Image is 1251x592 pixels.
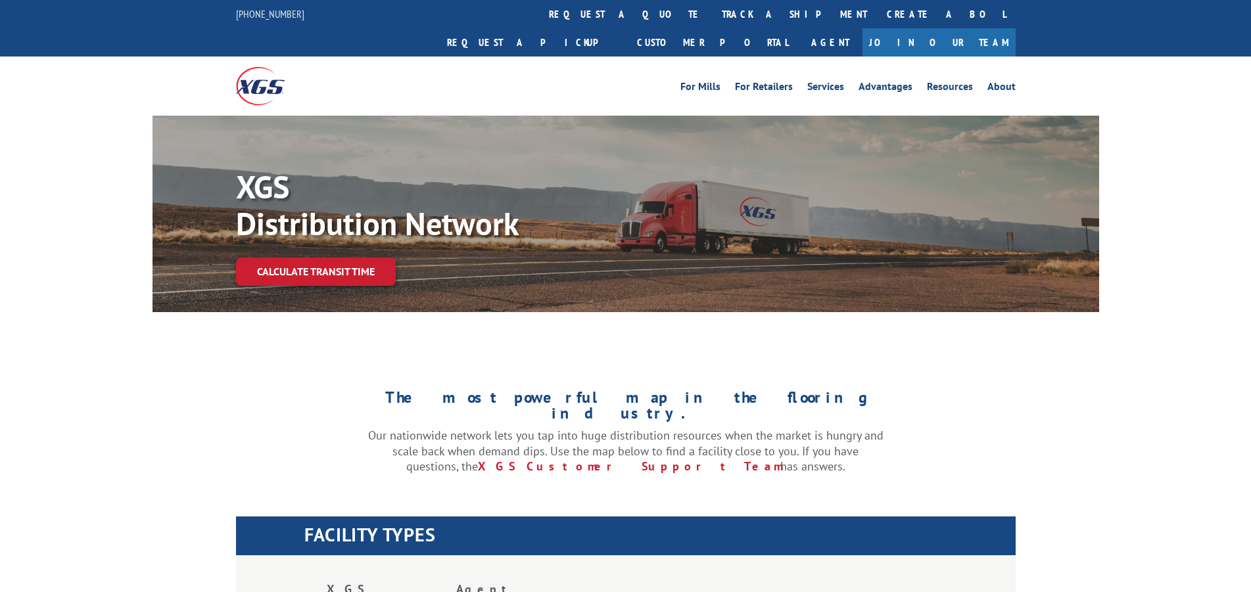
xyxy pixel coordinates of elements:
[304,526,1016,551] h1: FACILITY TYPES
[478,459,780,474] a: XGS Customer Support Team
[987,81,1016,96] a: About
[437,28,627,57] a: Request a pickup
[927,81,973,96] a: Resources
[807,81,844,96] a: Services
[680,81,720,96] a: For Mills
[862,28,1016,57] a: Join Our Team
[236,7,304,20] a: [PHONE_NUMBER]
[859,81,912,96] a: Advantages
[368,390,884,428] h1: The most powerful map in the flooring industry.
[368,428,884,474] p: Our nationwide network lets you tap into huge distribution resources when the market is hungry an...
[236,168,630,242] p: XGS Distribution Network
[236,258,396,286] a: Calculate transit time
[798,28,862,57] a: Agent
[627,28,798,57] a: Customer Portal
[735,81,793,96] a: For Retailers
